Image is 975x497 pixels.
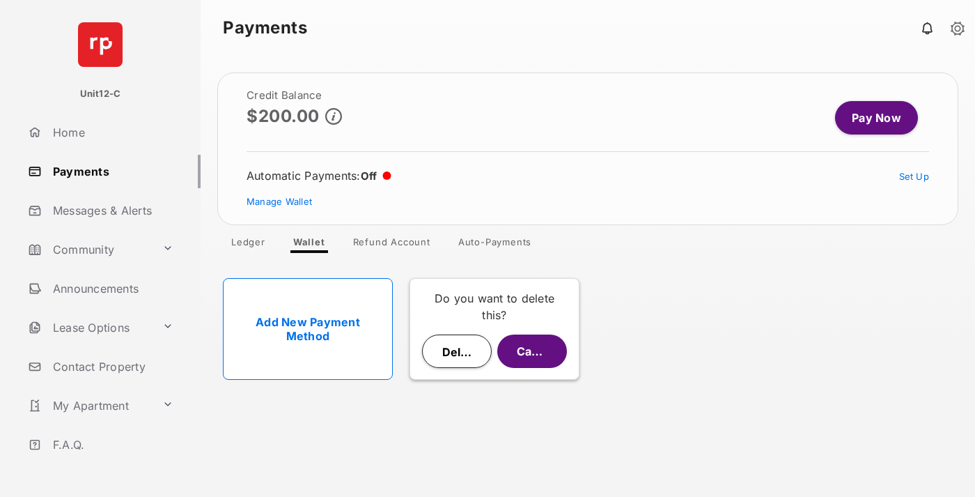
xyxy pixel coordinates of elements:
p: Unit12-C [80,87,121,101]
a: Add New Payment Method [223,278,393,380]
span: Delete [442,345,478,359]
a: My Apartment [22,389,157,422]
span: Cancel [517,344,554,358]
p: $200.00 [247,107,320,125]
a: Refund Account [342,236,442,253]
p: Do you want to delete this? [421,290,568,323]
div: Automatic Payments : [247,169,391,183]
a: Set Up [899,171,930,182]
button: Cancel [497,335,567,368]
a: Contact Property [22,350,201,383]
a: Auto-Payments [447,236,543,253]
a: Manage Wallet [247,196,312,207]
a: F.A.Q. [22,428,201,461]
a: Community [22,233,157,266]
a: Lease Options [22,311,157,344]
h2: Credit Balance [247,90,342,101]
a: Wallet [282,236,336,253]
button: Delete [422,335,492,368]
a: Messages & Alerts [22,194,201,227]
strong: Payments [223,20,307,36]
span: Off [361,169,377,183]
a: Home [22,116,201,149]
img: svg+xml;base64,PHN2ZyB4bWxucz0iaHR0cDovL3d3dy53My5vcmcvMjAwMC9zdmciIHdpZHRoPSI2NCIgaGVpZ2h0PSI2NC... [78,22,123,67]
a: Ledger [220,236,276,253]
a: Payments [22,155,201,188]
a: Announcements [22,272,201,305]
